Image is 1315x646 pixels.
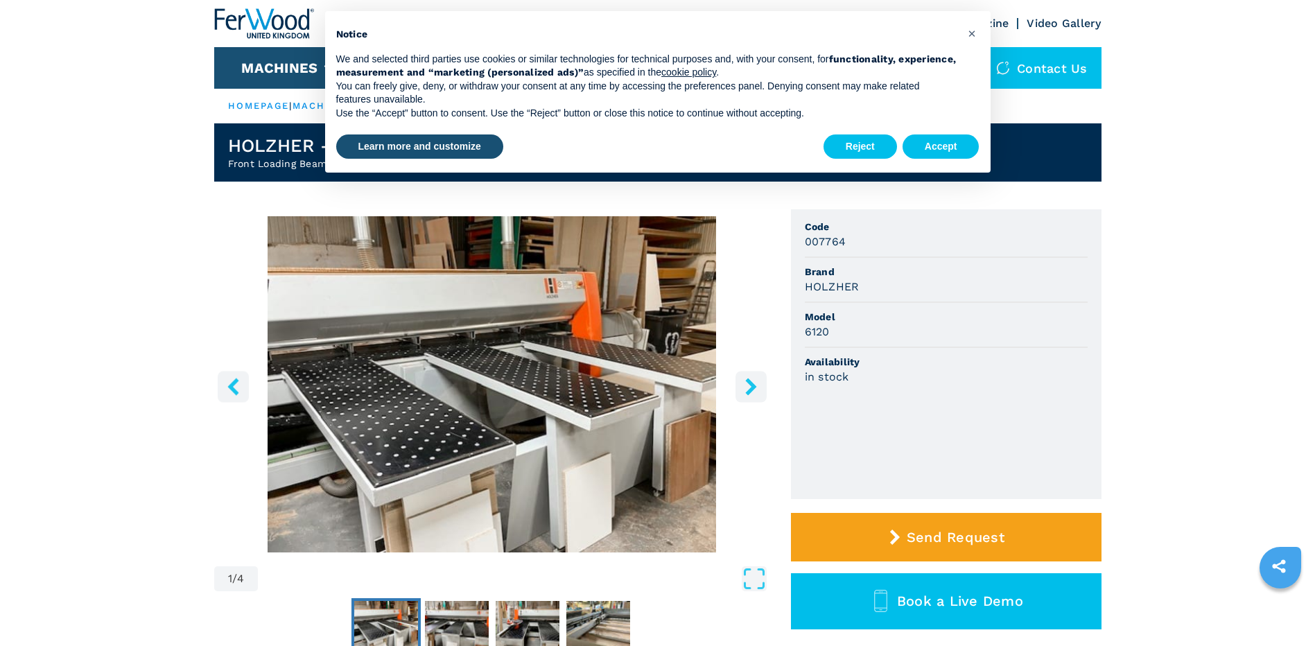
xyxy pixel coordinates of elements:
[214,216,770,552] div: Go to Slide 1
[261,566,766,591] button: Open Fullscreen
[293,101,352,111] a: machines
[661,67,716,78] a: cookie policy
[996,61,1010,75] img: Contact us
[982,47,1101,89] div: Contact us
[218,371,249,402] button: left-button
[336,28,957,42] h2: Notice
[232,573,237,584] span: /
[1262,549,1296,584] a: sharethis
[336,107,957,121] p: Use the “Accept” button to consent. Use the “Reject” button or close this notice to continue with...
[228,101,290,111] a: HOMEPAGE
[903,134,979,159] button: Accept
[228,573,232,584] span: 1
[228,157,387,171] h2: Front Loading Beam Panel Saws
[735,371,767,402] button: right-button
[336,134,503,159] button: Learn more and customize
[805,355,1088,369] span: Availability
[237,573,244,584] span: 4
[241,60,317,76] button: Machines
[1027,17,1101,30] a: Video Gallery
[805,265,1088,279] span: Brand
[805,369,849,385] h3: in stock
[907,529,1004,545] span: Send Request
[336,53,957,78] strong: functionality, experience, measurement and “marketing (personalized ads)”
[1256,584,1305,636] iframe: Chat
[824,134,897,159] button: Reject
[805,279,860,295] h3: HOLZHER
[805,324,830,340] h3: 6120
[791,573,1101,629] button: Book a Live Demo
[805,310,1088,324] span: Model
[897,593,1023,609] span: Book a Live Demo
[968,25,976,42] span: ×
[214,8,314,39] img: Ferwood
[961,22,984,44] button: Close this notice
[214,216,770,552] img: Front Loading Beam Panel Saws HOLZHER 6120
[791,513,1101,561] button: Send Request
[228,134,387,157] h1: HOLZHER - 6120
[805,234,846,250] h3: 007764
[805,220,1088,234] span: Code
[336,53,957,80] p: We and selected third parties use cookies or similar technologies for technical purposes and, wit...
[289,101,292,111] span: |
[336,80,957,107] p: You can freely give, deny, or withdraw your consent at any time by accessing the preferences pane...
